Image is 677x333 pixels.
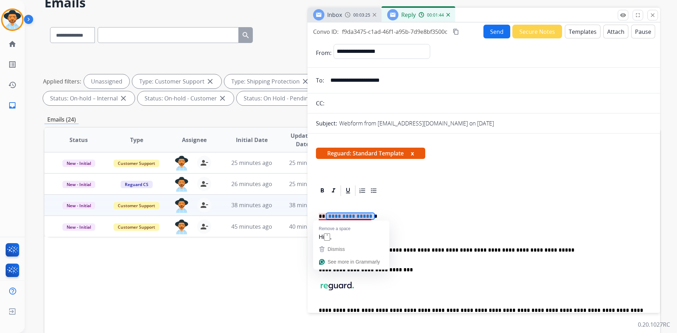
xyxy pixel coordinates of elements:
[317,185,328,196] div: Bold
[411,149,414,158] button: x
[565,25,600,38] button: Templates
[453,29,459,35] mat-icon: content_copy
[69,136,88,144] span: Status
[236,136,268,144] span: Initial Date
[301,77,310,86] mat-icon: close
[289,159,330,167] span: 25 minutes ago
[8,40,17,48] mat-icon: home
[8,60,17,69] mat-icon: list_alt
[316,49,331,57] p: From:
[130,136,143,144] span: Type
[119,94,128,103] mat-icon: close
[8,101,17,110] mat-icon: inbox
[200,180,208,188] mat-icon: person_remove
[231,201,272,209] span: 38 minutes ago
[316,148,425,159] span: Reguard: Standard Template
[218,94,227,103] mat-icon: close
[242,31,250,39] mat-icon: search
[175,198,189,213] img: agent-avatar
[200,159,208,167] mat-icon: person_remove
[200,201,208,209] mat-icon: person_remove
[132,74,221,88] div: Type: Customer Support
[121,181,153,188] span: Reguard CS
[427,12,444,18] span: 00:01:44
[8,81,17,89] mat-icon: history
[483,25,510,38] button: Send
[313,27,338,36] p: Convo ID:
[231,159,272,167] span: 25 minutes ago
[43,91,135,105] div: Status: On-hold – Internal
[114,202,159,209] span: Customer Support
[231,223,272,230] span: 45 minutes ago
[287,131,319,148] span: Updated Date
[62,160,95,167] span: New - Initial
[2,10,22,30] img: avatar
[62,202,95,209] span: New - Initial
[512,25,562,38] button: Secure Notes
[114,160,159,167] span: Customer Support
[339,119,494,128] p: Webform from [EMAIL_ADDRESS][DOMAIN_NAME] on [DATE]
[62,181,95,188] span: New - Initial
[84,74,129,88] div: Unassigned
[603,25,628,38] button: Attach
[175,220,189,234] img: agent-avatar
[231,180,272,188] span: 26 minutes ago
[327,11,342,19] span: Inbox
[175,177,189,192] img: agent-avatar
[620,12,626,18] mat-icon: remove_red_eye
[289,223,330,230] span: 40 minutes ago
[182,136,207,144] span: Assignee
[328,185,339,196] div: Italic
[206,77,214,86] mat-icon: close
[635,12,641,18] mat-icon: fullscreen
[368,185,379,196] div: Bullet List
[316,99,324,107] p: CC:
[357,185,368,196] div: Ordered List
[353,12,370,18] span: 00:03:25
[224,74,317,88] div: Type: Shipping Protection
[343,185,353,196] div: Underline
[175,156,189,171] img: agent-avatar
[649,12,656,18] mat-icon: close
[316,76,324,85] p: To:
[43,77,81,86] p: Applied filters:
[138,91,234,105] div: Status: On-hold - Customer
[237,91,344,105] div: Status: On Hold - Pending Parts
[316,119,337,128] p: Subject:
[342,28,447,36] span: f9da3475-c1ad-46f1-a95b-7d9e8bf3500c
[638,320,670,329] p: 0.20.1027RC
[200,222,208,231] mat-icon: person_remove
[44,115,79,124] p: Emails (24)
[114,223,159,231] span: Customer Support
[289,201,330,209] span: 38 minutes ago
[401,11,416,19] span: Reply
[631,25,655,38] button: Pause
[62,223,95,231] span: New - Initial
[289,180,330,188] span: 25 minutes ago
